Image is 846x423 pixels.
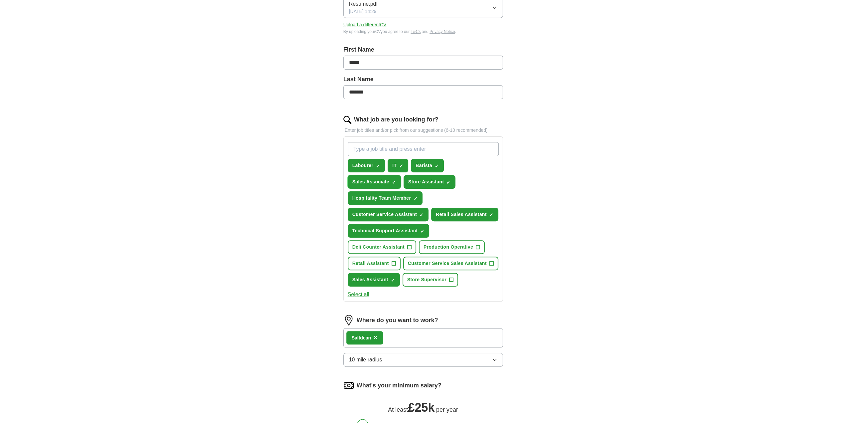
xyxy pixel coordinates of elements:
div: Saltdean [352,334,371,341]
span: Store Assistant [408,178,444,185]
span: Customer Service Sales Assistant [408,260,487,267]
span: ✓ [414,196,418,201]
button: Upload a differentCV [343,21,387,28]
span: ✓ [399,163,403,169]
span: Hospitality Team Member [352,195,411,202]
button: Customer Service Assistant✓ [348,208,429,221]
span: ✓ [376,163,380,169]
span: per year [436,406,458,413]
button: Store Assistant✓ [404,175,455,189]
button: Retail Assistant [348,257,401,270]
span: ✓ [435,163,439,169]
button: Sales Associate✓ [348,175,401,189]
button: IT✓ [388,159,408,172]
button: Retail Sales Assistant✓ [431,208,498,221]
div: By uploading your CV you agree to our and . [343,29,503,35]
button: Store Supervisor [403,273,458,287]
span: ✓ [420,212,423,218]
span: £ 25k [408,401,434,414]
label: What job are you looking for? [354,115,438,124]
span: × [374,334,378,341]
button: Labourer✓ [348,159,385,172]
p: Enter job titles and/or pick from our suggestions (6-10 recommended) [343,127,503,134]
span: Sales Associate [352,178,389,185]
img: location.png [343,315,354,325]
label: Last Name [343,75,503,84]
span: Production Operative [423,244,473,251]
span: Retail Sales Assistant [436,211,487,218]
span: Customer Service Assistant [352,211,417,218]
a: Privacy Notice [429,29,455,34]
button: Select all [348,291,369,299]
span: At least [388,406,408,413]
span: Barista [416,162,432,169]
button: Customer Service Sales Assistant [403,257,498,270]
button: Technical Support Assistant✓ [348,224,429,238]
span: ✓ [446,180,450,185]
span: ✓ [489,212,493,218]
button: Sales Assistant✓ [348,273,400,287]
img: search.png [343,116,351,124]
input: Type a job title and press enter [348,142,499,156]
span: Retail Assistant [352,260,389,267]
label: Where do you want to work? [357,316,438,325]
span: IT [392,162,397,169]
span: Deli Counter Assistant [352,244,405,251]
label: What's your minimum salary? [357,381,441,390]
button: 10 mile radius [343,353,503,367]
span: ✓ [391,278,395,283]
span: ✓ [392,180,396,185]
button: Barista✓ [411,159,444,172]
span: Technical Support Assistant [352,227,418,234]
span: Sales Assistant [352,276,388,283]
label: First Name [343,45,503,54]
a: T&Cs [411,29,421,34]
button: Production Operative [419,240,485,254]
span: 10 mile radius [349,356,382,364]
span: Store Supervisor [407,276,446,283]
button: × [374,333,378,343]
span: ✓ [420,229,424,234]
span: Labourer [352,162,373,169]
span: [DATE] 14:29 [349,8,377,15]
img: salary.png [343,380,354,391]
button: Hospitality Team Member✓ [348,191,423,205]
button: Deli Counter Assistant [348,240,416,254]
